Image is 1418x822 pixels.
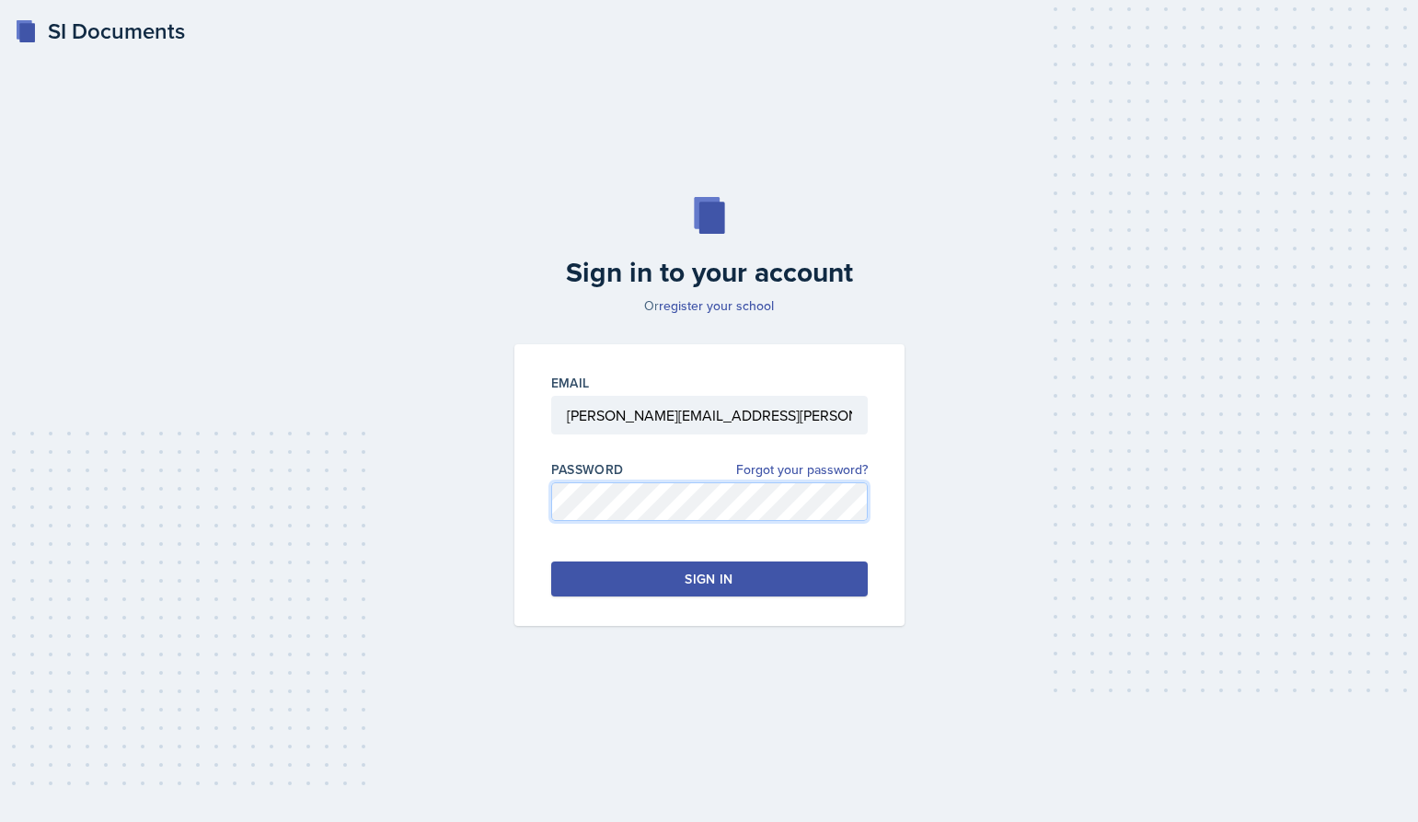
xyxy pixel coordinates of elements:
[551,460,624,479] label: Password
[503,256,916,289] h2: Sign in to your account
[503,296,916,315] p: Or
[551,374,590,392] label: Email
[15,15,185,48] a: SI Documents
[551,562,868,596] button: Sign in
[551,396,868,434] input: Email
[659,296,774,315] a: register your school
[685,570,732,588] div: Sign in
[736,460,868,480] a: Forgot your password?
